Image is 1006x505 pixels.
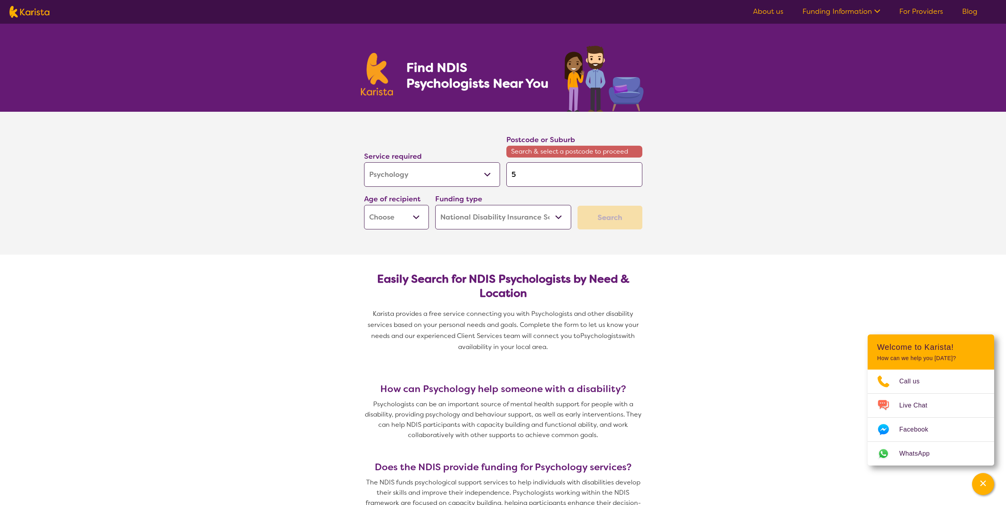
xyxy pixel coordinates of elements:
span: WhatsApp [899,448,939,460]
p: How can we help you [DATE]? [877,355,985,362]
h2: Easily Search for NDIS Psychologists by Need & Location [370,272,636,300]
span: Karista provides a free service connecting you with Psychologists and other disability services b... [368,310,640,340]
label: Funding type [435,194,482,204]
input: Type [506,162,642,187]
span: Live Chat [899,400,937,411]
label: Service required [364,152,422,161]
a: Funding Information [802,7,880,16]
img: Karista logo [361,53,393,96]
img: Karista logo [9,6,49,18]
a: About us [753,7,783,16]
ul: Choose channel [868,370,994,466]
label: Postcode or Suburb [506,135,575,145]
span: Facebook [899,424,938,436]
div: Channel Menu [868,334,994,466]
h3: How can Psychology help someone with a disability? [361,383,646,394]
p: Psychologists can be an important source of mental health support for people with a disability, p... [361,399,646,440]
h3: Does the NDIS provide funding for Psychology services? [361,462,646,473]
span: Search & select a postcode to proceed [506,146,642,158]
span: Psychologists [580,332,621,340]
img: psychology [562,43,646,112]
h1: Find NDIS Psychologists Near You [406,60,553,91]
span: Call us [899,375,929,387]
a: Blog [962,7,978,16]
a: For Providers [899,7,943,16]
button: Channel Menu [972,473,994,495]
a: Web link opens in a new tab. [868,442,994,466]
label: Age of recipient [364,194,421,204]
h2: Welcome to Karista! [877,342,985,352]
